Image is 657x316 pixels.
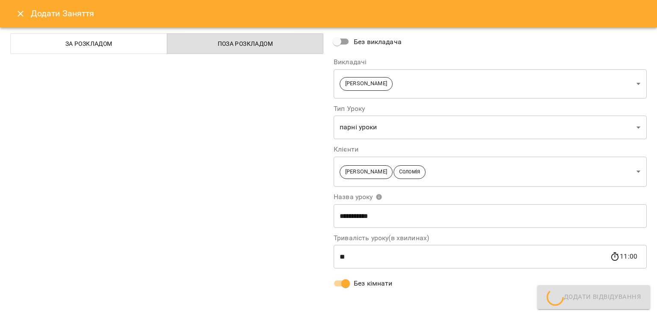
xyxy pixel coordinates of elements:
div: [PERSON_NAME] [334,69,647,98]
button: Поза розкладом [167,33,324,54]
span: Поза розкладом [172,39,319,49]
div: парні уроки [334,116,647,140]
button: Close [10,3,31,24]
span: [PERSON_NAME] [340,168,392,176]
div: [PERSON_NAME]Соломія [334,156,647,187]
span: За розкладом [16,39,162,49]
h6: Додати Заняття [31,7,647,20]
svg: Вкажіть назву уроку або виберіть клієнтів [376,194,382,200]
span: [PERSON_NAME] [340,80,392,88]
button: За розкладом [10,33,167,54]
label: Викладачі [334,59,647,66]
label: Тривалість уроку(в хвилинах) [334,235,647,241]
span: Без кімнати [354,278,393,289]
label: Клієнти [334,146,647,153]
span: Соломія [394,168,425,176]
span: Назва уроку [334,194,382,200]
span: Без викладача [354,37,402,47]
label: Тип Уроку [334,105,647,112]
